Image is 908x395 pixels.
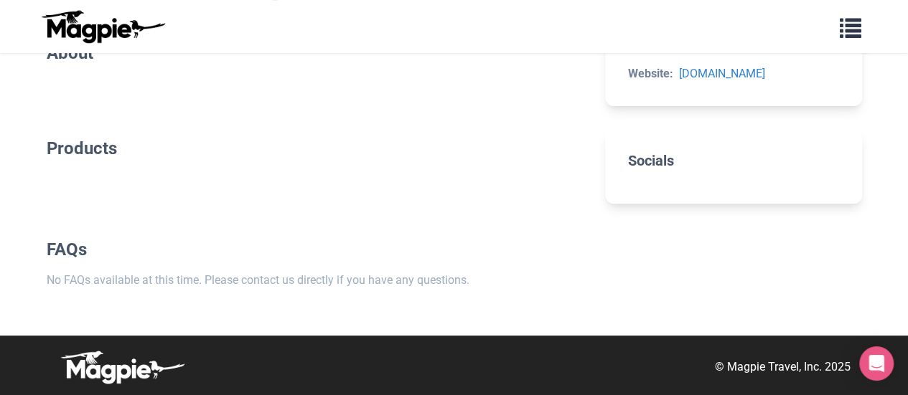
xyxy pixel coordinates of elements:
h2: FAQs [47,239,583,260]
div: Open Intercom Messenger [859,346,894,381]
strong: Website: [628,67,673,80]
h2: Products [47,138,583,159]
img: logo-white-d94fa1abed81b67a048b3d0f0ab5b955.png [57,350,187,384]
p: © Magpie Travel, Inc. 2025 [715,358,851,376]
img: logo-ab69f6fb50320c5b225c76a69d11143b.png [38,9,167,44]
p: No FAQs available at this time. Please contact us directly if you have any questions. [47,271,583,290]
h2: About [47,43,583,64]
h2: Socials [628,152,838,169]
a: [DOMAIN_NAME] [679,67,765,80]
